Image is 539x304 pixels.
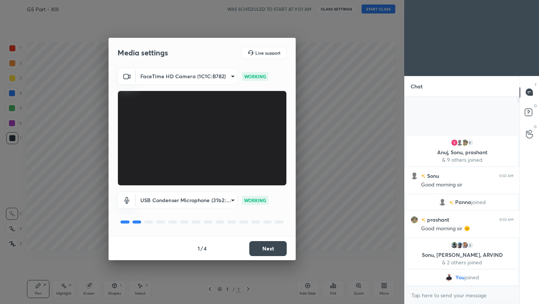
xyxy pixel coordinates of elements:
p: Anuj, Sonu, prashant [411,149,513,155]
img: no-rating-badge.077c3623.svg [421,174,426,178]
img: 516c9227bf0b4ac1a99050d760e33581.jpg [461,241,469,249]
h6: Sonu [426,172,439,180]
div: grid [405,134,520,286]
p: WORKING [244,197,266,204]
button: Next [249,241,287,256]
span: joined [465,274,479,280]
img: 3 [411,216,418,223]
img: default.png [411,172,418,179]
h4: 4 [204,244,207,252]
p: & 2 others joined [411,259,513,265]
div: 9:03 AM [499,217,514,222]
div: 9:02 AM [499,173,514,178]
img: 3 [461,139,469,146]
p: G [534,124,537,130]
p: D [534,103,537,109]
h2: Media settings [118,48,168,58]
h4: 1 [198,244,200,252]
img: 1996a41c05a54933bfa64e97c9bd7d8b.jpg [451,241,458,249]
div: FaceTime HD Camera (1C1C:B782) [136,192,237,209]
div: FaceTime HD Camera (1C1C:B782) [136,68,237,85]
div: 9 [466,139,474,146]
span: Panna [455,199,471,205]
img: default.png [439,198,446,206]
img: 2e1776e2a17a458f8f2ae63657c11f57.jpg [445,274,453,281]
img: 8bcfa07d66804a6487053868e27987fe.jpg [456,241,463,249]
img: no-rating-badge.077c3623.svg [449,200,454,204]
img: default.png [456,139,463,146]
p: WORKING [244,73,266,80]
p: Chat [405,76,429,96]
img: 3 [451,139,458,146]
img: no-rating-badge.077c3623.svg [421,218,426,222]
h4: / [201,244,203,252]
span: joined [471,199,486,205]
div: 2 [466,241,474,249]
span: You [456,274,465,280]
p: Sonu, [PERSON_NAME], ARVIND [411,252,513,258]
p: & 9 others joined [411,157,513,163]
div: Good morning sir 🌞 [421,225,514,232]
div: Good morning sir [421,181,514,189]
h5: Live support [255,51,280,55]
p: T [535,82,537,88]
h6: prashant [426,216,449,224]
